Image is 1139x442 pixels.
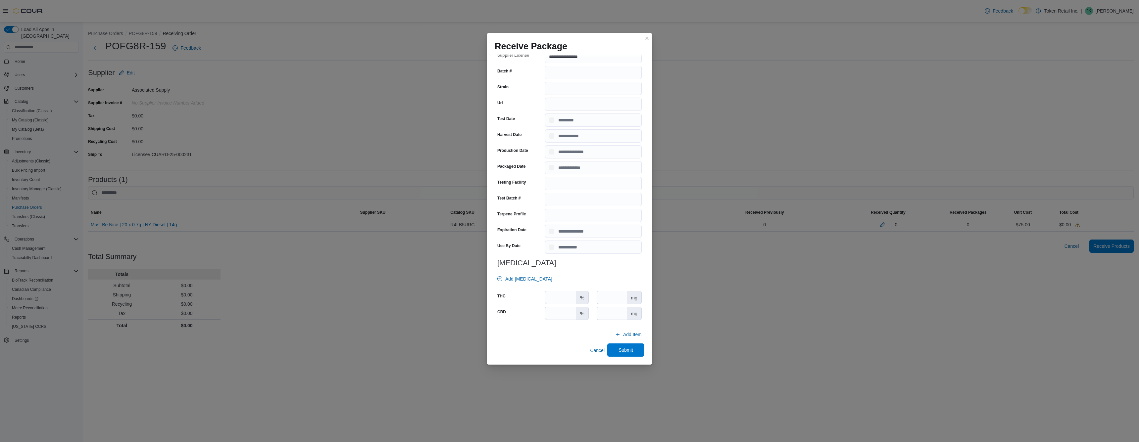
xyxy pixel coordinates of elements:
[613,328,644,341] button: Add Item
[623,331,642,338] span: Add Item
[497,132,521,137] label: Harvest Date
[587,344,607,357] button: Cancel
[545,161,642,174] input: Press the down key to open a popover containing a calendar.
[497,227,526,233] label: Expiration Date
[495,272,555,286] button: Add [MEDICAL_DATA]
[545,225,642,238] input: Press the down key to open a popover containing a calendar.
[576,307,588,320] div: %
[497,259,642,267] h3: [MEDICAL_DATA]
[545,241,642,254] input: Press the down key to open a popover containing a calendar.
[545,145,642,158] input: Press the down key to open a popover containing a calendar.
[497,116,515,121] label: Test Date
[643,34,651,42] button: Closes this modal window
[545,113,642,127] input: Press the down key to open a popover containing a calendar.
[497,309,506,315] label: CBD
[497,243,520,248] label: Use By Date
[497,148,528,153] label: Production Date
[607,343,644,357] button: Submit
[619,347,633,353] span: Submit
[497,211,526,217] label: Terpene Profile
[627,291,641,304] div: mg
[497,53,529,58] label: Supplier License
[590,347,605,354] span: Cancel
[497,293,506,299] label: THC
[576,291,588,304] div: %
[497,196,520,201] label: Test Batch #
[497,164,525,169] label: Packaged Date
[505,276,552,282] span: Add [MEDICAL_DATA]
[497,180,526,185] label: Testing Facility
[545,129,642,143] input: Press the down key to open a popover containing a calendar.
[627,307,641,320] div: mg
[495,41,567,52] h1: Receive Package
[497,84,509,90] label: Strain
[497,68,512,74] label: Batch #
[497,100,503,106] label: Url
